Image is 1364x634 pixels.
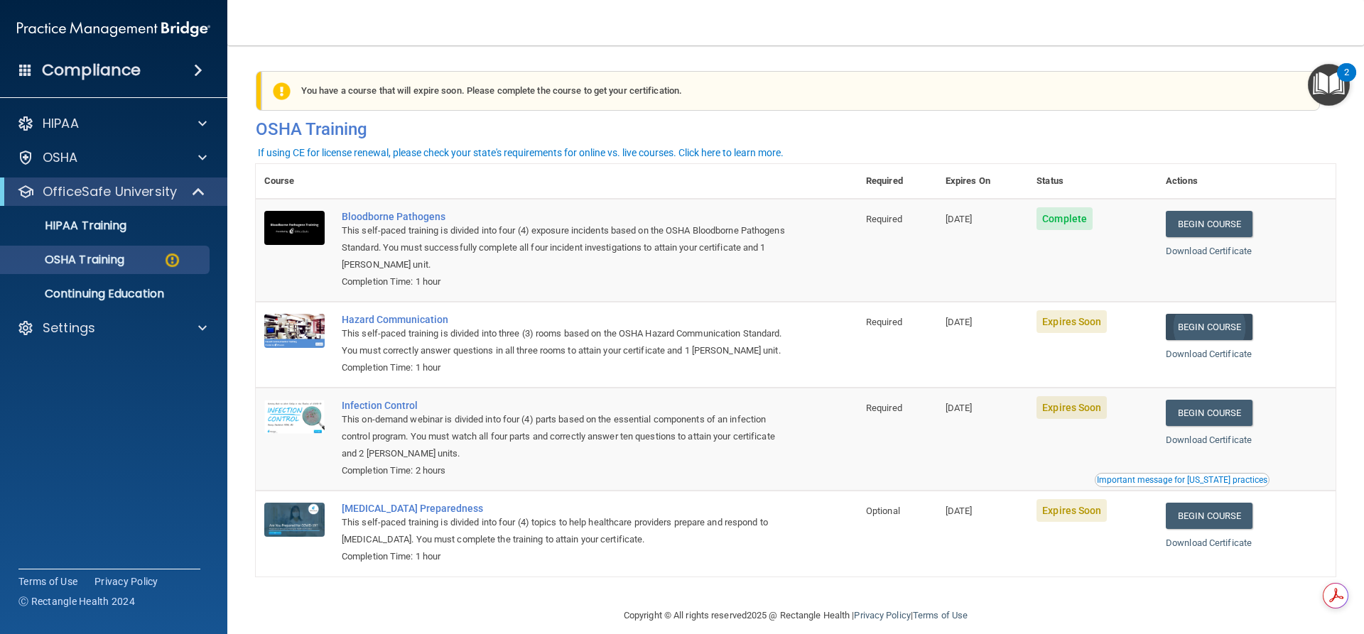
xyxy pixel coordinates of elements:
span: [DATE] [946,317,973,327]
span: Expires Soon [1036,396,1107,419]
div: If using CE for license renewal, please check your state's requirements for online vs. live cours... [258,148,784,158]
span: Required [866,214,902,224]
p: OSHA [43,149,78,166]
h4: OSHA Training [256,119,1336,139]
a: HIPAA [17,115,207,132]
button: If using CE for license renewal, please check your state's requirements for online vs. live cours... [256,146,786,160]
span: Complete [1036,207,1093,230]
div: This on-demand webinar is divided into four (4) parts based on the essential components of an inf... [342,411,786,462]
a: Download Certificate [1166,434,1252,445]
p: OfficeSafe University [43,183,177,200]
a: Bloodborne Pathogens [342,211,786,222]
a: Begin Course [1166,314,1252,340]
th: Actions [1157,164,1336,199]
div: This self-paced training is divided into four (4) topics to help healthcare providers prepare and... [342,514,786,548]
a: OSHA [17,149,207,166]
a: Begin Course [1166,400,1252,426]
a: Infection Control [342,400,786,411]
a: [MEDICAL_DATA] Preparedness [342,503,786,514]
th: Expires On [937,164,1028,199]
a: Download Certificate [1166,349,1252,359]
a: Settings [17,319,207,337]
div: This self-paced training is divided into four (4) exposure incidents based on the OSHA Bloodborne... [342,222,786,273]
span: Expires Soon [1036,310,1107,333]
a: Hazard Communication [342,314,786,325]
p: HIPAA [43,115,79,132]
p: OSHA Training [9,253,124,267]
h4: Compliance [42,60,141,80]
span: Optional [866,505,900,516]
span: Required [866,317,902,327]
span: [DATE] [946,214,973,224]
button: Read this if you are a dental practitioner in the state of CA [1095,473,1270,487]
div: Important message for [US_STATE] practices [1097,476,1267,484]
span: Ⓒ Rectangle Health 2024 [18,594,135,608]
span: Expires Soon [1036,499,1107,522]
button: Open Resource Center, 2 new notifications [1308,64,1350,106]
span: [DATE] [946,505,973,516]
a: Privacy Policy [854,610,910,621]
a: Download Certificate [1166,537,1252,548]
a: Privacy Policy [94,574,158,589]
span: [DATE] [946,403,973,413]
div: You have a course that will expire soon. Please complete the course to get your certification. [261,71,1320,111]
a: Terms of Use [18,574,77,589]
p: HIPAA Training [9,219,126,233]
img: PMB logo [17,15,210,43]
a: OfficeSafe University [17,183,206,200]
th: Status [1028,164,1157,199]
th: Course [256,164,333,199]
img: exclamation-circle-solid-warning.7ed2984d.png [273,82,291,100]
img: warning-circle.0cc9ac19.png [163,251,181,269]
a: Terms of Use [913,610,968,621]
div: Completion Time: 2 hours [342,462,786,479]
div: 2 [1344,72,1349,91]
div: Completion Time: 1 hour [342,548,786,565]
div: This self-paced training is divided into three (3) rooms based on the OSHA Hazard Communication S... [342,325,786,359]
p: Continuing Education [9,287,203,301]
a: Download Certificate [1166,246,1252,256]
div: Completion Time: 1 hour [342,273,786,290]
a: Begin Course [1166,211,1252,237]
a: Begin Course [1166,503,1252,529]
div: Completion Time: 1 hour [342,359,786,376]
th: Required [857,164,937,199]
p: Settings [43,319,95,337]
span: Required [866,403,902,413]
